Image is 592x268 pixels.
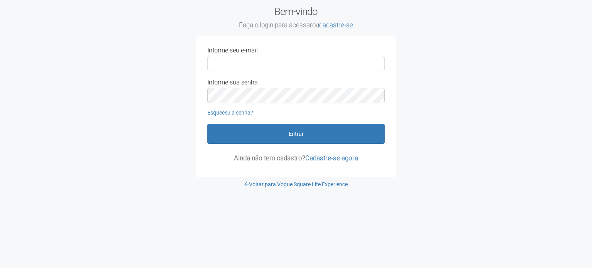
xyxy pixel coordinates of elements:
a: Esqueceu a senha? [207,110,253,116]
small: Faça o login para acessar [196,21,396,30]
label: Informe sua senha [207,79,258,86]
span: ou [312,21,353,29]
button: Entrar [207,124,385,144]
label: Informe seu e-mail [207,47,258,54]
a: Voltar para Vogue Square Life Experience [244,181,348,187]
a: Cadastre-se agora [305,154,358,162]
a: cadastre-se [319,21,353,29]
p: Ainda não tem cadastro? [207,155,385,162]
h2: Bem-vindo [196,6,396,30]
